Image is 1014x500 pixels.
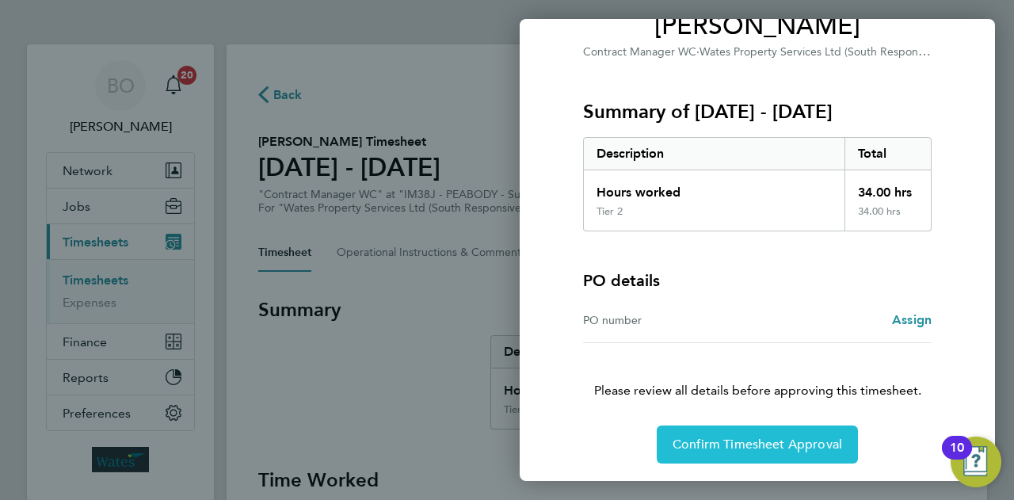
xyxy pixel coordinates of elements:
span: Assign [892,312,932,327]
div: 34.00 hrs [844,205,932,231]
span: Wates Property Services Ltd (South Responsive Maintenance) [700,44,1008,59]
span: [PERSON_NAME] [583,10,932,42]
h4: PO details [583,269,660,292]
p: Please review all details before approving this timesheet. [564,343,951,400]
div: Total [844,138,932,170]
div: Hours worked [584,170,844,205]
span: · [696,45,700,59]
div: Summary of 16 - 22 Aug 2025 [583,137,932,231]
div: 10 [950,448,964,468]
button: Confirm Timesheet Approval [657,426,858,464]
div: Description [584,138,844,170]
button: Open Resource Center, 10 new notifications [951,437,1001,487]
span: Contract Manager WC [583,45,696,59]
div: 34.00 hrs [844,170,932,205]
a: Assign [892,311,932,330]
h3: Summary of [DATE] - [DATE] [583,99,932,124]
div: PO number [583,311,757,330]
div: Tier 2 [597,205,623,218]
span: Confirm Timesheet Approval [673,437,842,452]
